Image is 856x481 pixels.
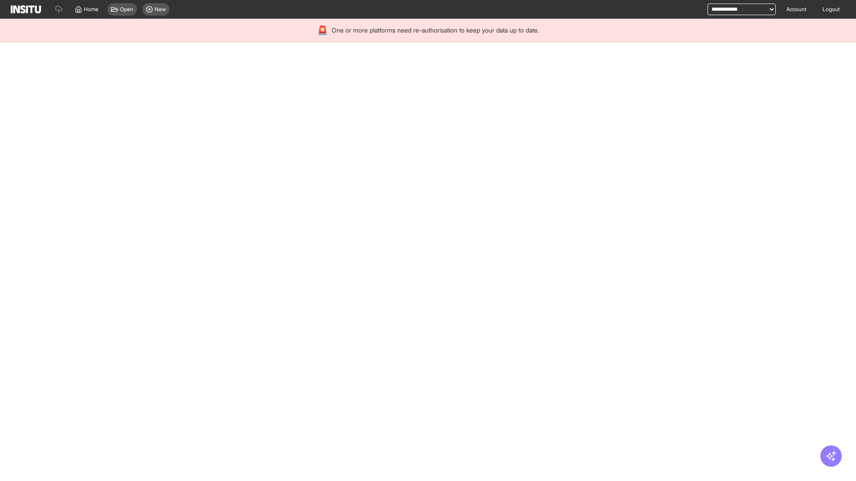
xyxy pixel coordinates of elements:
[84,6,99,13] span: Home
[332,26,539,35] span: One or more platforms need re-authorisation to keep your data up to date.
[120,6,133,13] span: Open
[155,6,166,13] span: New
[317,24,328,37] div: 🚨
[11,5,41,13] img: Logo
